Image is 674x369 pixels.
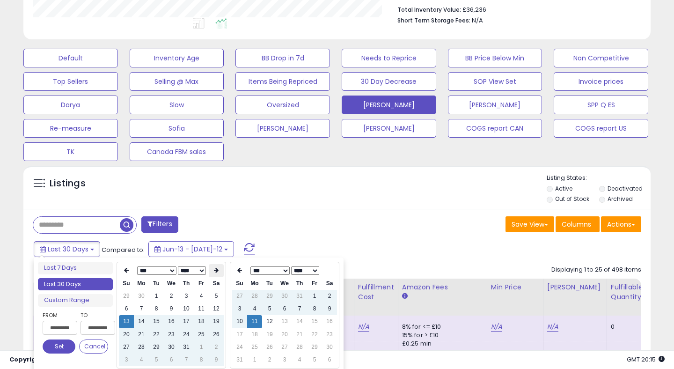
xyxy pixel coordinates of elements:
td: 21 [134,328,149,341]
td: 16 [164,315,179,328]
td: 23 [322,328,337,341]
td: 20 [277,328,292,341]
td: 18 [194,315,209,328]
div: Displaying 1 to 25 of 498 items [551,266,641,274]
div: £0.25 min [402,339,480,348]
th: Tu [149,277,164,290]
td: 31 [232,354,247,366]
button: Re-measure [23,119,118,138]
td: 25 [247,341,262,354]
th: Fr [194,277,209,290]
div: Min Price [491,282,539,292]
th: Th [179,277,194,290]
button: [PERSON_NAME] [235,119,330,138]
td: 1 [149,290,164,303]
td: 25 [194,328,209,341]
button: SPP Q ES [554,96,648,114]
a: N/A [547,322,558,332]
th: Sa [209,277,224,290]
td: 2 [322,290,337,303]
span: 2025-08-12 20:15 GMT [627,355,665,364]
button: Items Being Repriced [235,72,330,91]
button: Last 30 Days [34,241,100,257]
td: 6 [322,354,337,366]
td: 4 [292,354,307,366]
td: 17 [232,328,247,341]
td: 13 [119,315,134,328]
td: 6 [277,303,292,315]
strong: Copyright [9,355,44,364]
td: 21 [292,328,307,341]
td: 5 [209,290,224,303]
button: BB Price Below Min [448,49,542,67]
th: Th [292,277,307,290]
b: Short Term Storage Fees: [397,16,470,24]
li: Last 30 Days [38,278,113,291]
td: 7 [292,303,307,315]
td: 11 [247,315,262,328]
label: From [43,310,75,320]
td: 31 [179,341,194,354]
td: 4 [247,303,262,315]
td: 24 [232,341,247,354]
td: 29 [307,341,322,354]
button: Slow [130,96,224,114]
div: Fulfillment Cost [358,282,394,302]
button: TK [23,142,118,161]
button: Oversized [235,96,330,114]
td: 6 [164,354,179,366]
td: 10 [179,303,194,315]
span: Columns [562,220,591,229]
button: Invoice prices [554,72,648,91]
p: Listing States: [547,174,651,183]
td: 19 [262,328,277,341]
th: Mo [134,277,149,290]
td: 6 [119,303,134,315]
div: Amazon Fees [402,282,483,292]
button: Canada FBM sales [130,142,224,161]
td: 29 [149,341,164,354]
label: Active [555,184,572,192]
td: 28 [292,341,307,354]
label: To [81,310,108,320]
td: 1 [194,341,209,354]
th: Mo [247,277,262,290]
td: 7 [134,303,149,315]
button: Jun-13 - [DATE]-12 [148,241,234,257]
a: N/A [491,322,502,332]
td: 27 [232,290,247,303]
button: Filters [141,216,178,233]
button: Selling @ Max [130,72,224,91]
td: 1 [307,290,322,303]
td: 30 [134,290,149,303]
td: 27 [119,341,134,354]
div: Fulfillable Quantity [611,282,643,302]
button: Inventory Age [130,49,224,67]
td: 9 [209,354,224,366]
td: 7 [179,354,194,366]
button: Columns [556,216,600,232]
td: 14 [134,315,149,328]
td: 5 [262,303,277,315]
td: 30 [322,341,337,354]
td: 5 [307,354,322,366]
span: Jun-13 - [DATE]-12 [162,244,222,254]
td: 8 [307,303,322,315]
button: Sofia [130,119,224,138]
td: 18 [247,328,262,341]
li: Custom Range [38,294,113,307]
td: 3 [277,354,292,366]
td: 3 [179,290,194,303]
td: 9 [322,303,337,315]
div: 8% for <= £10 [402,323,480,331]
button: Set [43,339,75,354]
small: Amazon Fees. [402,292,408,301]
td: 28 [134,341,149,354]
span: Compared to: [102,245,145,254]
button: Needs to Reprice [342,49,436,67]
td: 28 [247,290,262,303]
td: 3 [232,303,247,315]
button: Top Sellers [23,72,118,91]
label: Archived [608,195,633,203]
td: 2 [262,354,277,366]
